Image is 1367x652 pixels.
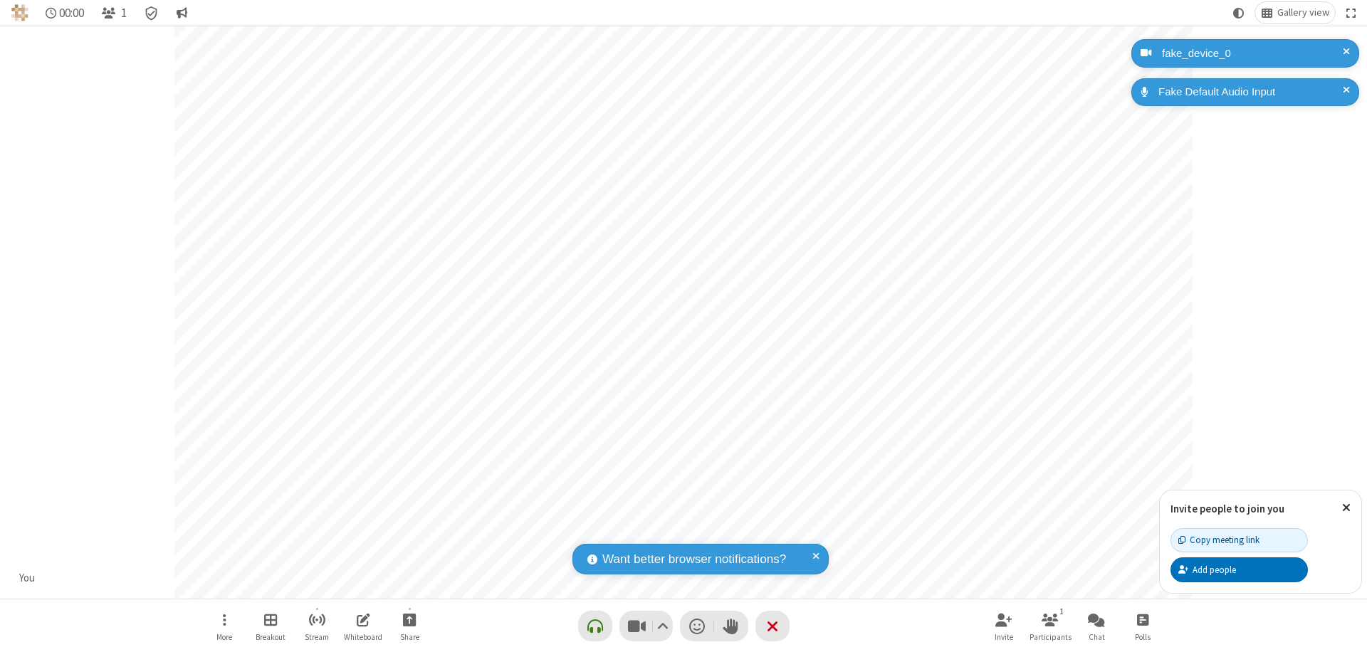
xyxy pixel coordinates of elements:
[714,611,748,641] button: Raise hand
[295,606,338,646] button: Start streaming
[619,611,673,641] button: Stop video (⌘+Shift+V)
[305,633,329,641] span: Stream
[11,4,28,21] img: QA Selenium DO NOT DELETE OR CHANGE
[59,6,84,20] span: 00:00
[216,633,232,641] span: More
[1331,490,1361,525] button: Close popover
[256,633,286,641] span: Breakout
[755,611,790,641] button: End or leave meeting
[1178,533,1259,547] div: Copy meeting link
[1277,7,1329,19] span: Gallery view
[400,633,419,641] span: Share
[602,550,786,569] span: Want better browser notifications?
[1341,2,1362,23] button: Fullscreen
[1170,528,1308,552] button: Copy meeting link
[388,606,431,646] button: Start sharing
[653,611,672,641] button: Video setting
[1056,605,1068,618] div: 1
[138,2,165,23] div: Meeting details Encryption enabled
[680,611,714,641] button: Send a reaction
[983,606,1025,646] button: Invite participants (⌘+Shift+I)
[249,606,292,646] button: Manage Breakout Rooms
[342,606,384,646] button: Open shared whiteboard
[1029,606,1072,646] button: Open participant list
[14,570,41,587] div: You
[1227,2,1250,23] button: Using system theme
[1030,633,1072,641] span: Participants
[1121,606,1164,646] button: Open poll
[995,633,1013,641] span: Invite
[1089,633,1105,641] span: Chat
[95,2,132,23] button: Open participant list
[344,633,382,641] span: Whiteboard
[1255,2,1335,23] button: Change layout
[1170,502,1284,515] label: Invite people to join you
[1153,84,1348,100] div: Fake Default Audio Input
[1170,557,1308,582] button: Add people
[203,606,246,646] button: Open menu
[40,2,90,23] div: Timer
[1075,606,1118,646] button: Open chat
[1157,46,1348,62] div: fake_device_0
[170,2,193,23] button: Conversation
[121,6,127,20] span: 1
[1135,633,1151,641] span: Polls
[578,611,612,641] button: Connect your audio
